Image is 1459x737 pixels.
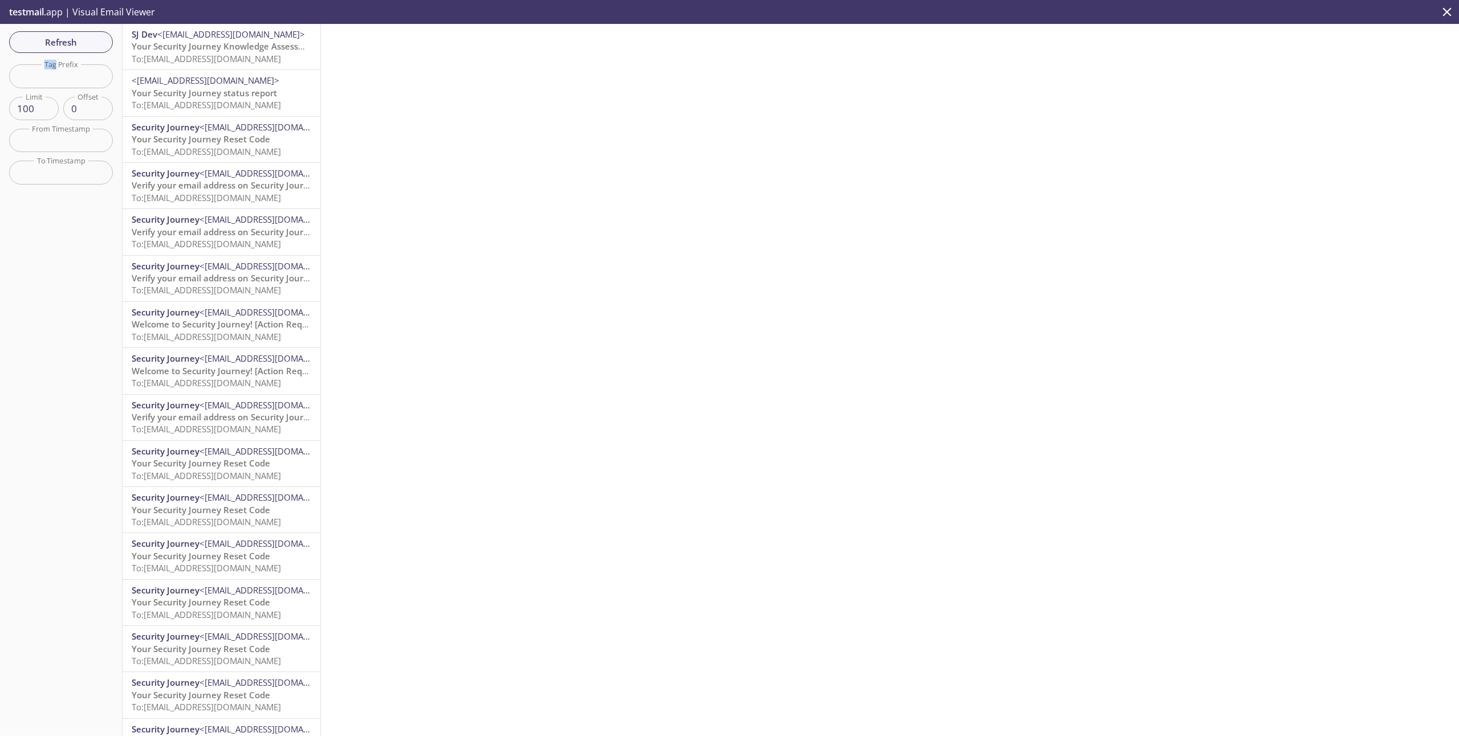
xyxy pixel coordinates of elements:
span: Security Journey [132,353,199,364]
span: To: [EMAIL_ADDRESS][DOMAIN_NAME] [132,470,281,481]
span: Security Journey [132,677,199,688]
span: Security Journey [132,399,199,411]
span: <[EMAIL_ADDRESS][DOMAIN_NAME]> [199,492,347,503]
span: SJ Dev [132,28,157,40]
div: SJ Dev<[EMAIL_ADDRESS][DOMAIN_NAME]>Your Security Journey Knowledge Assessment is WaitingTo:[EMAI... [123,24,320,69]
span: Security Journey [132,306,199,318]
span: <[EMAIL_ADDRESS][DOMAIN_NAME]> [132,75,279,86]
span: Security Journey [132,630,199,642]
div: Security Journey<[EMAIL_ADDRESS][DOMAIN_NAME]>Welcome to Security Journey! [Action Required]To:[E... [123,302,320,347]
span: Your Security Journey Reset Code [132,457,270,469]
span: Your Security Journey Reset Code [132,550,270,562]
span: To: [EMAIL_ADDRESS][DOMAIN_NAME] [132,192,281,203]
div: Security Journey<[EMAIL_ADDRESS][DOMAIN_NAME]>Verify your email address on Security JourneyTo:[EM... [123,209,320,255]
span: <[EMAIL_ADDRESS][DOMAIN_NAME]> [199,584,347,596]
span: To: [EMAIL_ADDRESS][DOMAIN_NAME] [132,331,281,342]
span: To: [EMAIL_ADDRESS][DOMAIN_NAME] [132,53,281,64]
span: Security Journey [132,492,199,503]
span: To: [EMAIL_ADDRESS][DOMAIN_NAME] [132,238,281,249]
span: Your Security Journey Reset Code [132,596,270,608]
span: <[EMAIL_ADDRESS][DOMAIN_NAME]> [199,538,347,549]
span: <[EMAIL_ADDRESS][DOMAIN_NAME]> [199,353,347,364]
span: Security Journey [132,445,199,457]
span: <[EMAIL_ADDRESS][DOMAIN_NAME]> [199,260,347,272]
span: <[EMAIL_ADDRESS][DOMAIN_NAME]> [199,167,347,179]
span: Welcome to Security Journey! [Action Required] [132,365,327,376]
div: Security Journey<[EMAIL_ADDRESS][DOMAIN_NAME]>Verify your email address on Security JourneyTo:[EM... [123,256,320,301]
span: <[EMAIL_ADDRESS][DOMAIN_NAME]> [199,399,347,411]
span: Verify your email address on Security Journey [132,179,319,191]
span: Your Security Journey Reset Code [132,133,270,145]
span: To: [EMAIL_ADDRESS][DOMAIN_NAME] [132,701,281,713]
span: Your Security Journey Reset Code [132,643,270,654]
span: testmail [9,6,44,18]
div: Security Journey<[EMAIL_ADDRESS][DOMAIN_NAME]>Verify your email address on Security JourneyTo:[EM... [123,395,320,440]
div: Security Journey<[EMAIL_ADDRESS][DOMAIN_NAME]>Welcome to Security Journey! [Action Required]To:[E... [123,348,320,394]
span: Security Journey [132,167,199,179]
button: Refresh [9,31,113,53]
span: To: [EMAIL_ADDRESS][DOMAIN_NAME] [132,377,281,388]
span: Security Journey [132,214,199,225]
span: <[EMAIL_ADDRESS][DOMAIN_NAME]> [199,306,347,318]
div: Security Journey<[EMAIL_ADDRESS][DOMAIN_NAME]>Your Security Journey Reset CodeTo:[EMAIL_ADDRESS][... [123,441,320,486]
div: Security Journey<[EMAIL_ADDRESS][DOMAIN_NAME]>Your Security Journey Reset CodeTo:[EMAIL_ADDRESS][... [123,117,320,162]
span: To: [EMAIL_ADDRESS][DOMAIN_NAME] [132,655,281,666]
span: Your Security Journey Reset Code [132,504,270,515]
div: Security Journey<[EMAIL_ADDRESS][DOMAIN_NAME]>Your Security Journey Reset CodeTo:[EMAIL_ADDRESS][... [123,580,320,625]
div: Security Journey<[EMAIL_ADDRESS][DOMAIN_NAME]>Your Security Journey Reset CodeTo:[EMAIL_ADDRESS][... [123,626,320,672]
span: Security Journey [132,723,199,735]
span: To: [EMAIL_ADDRESS][DOMAIN_NAME] [132,516,281,527]
span: Refresh [18,35,104,50]
span: Security Journey [132,538,199,549]
span: Verify your email address on Security Journey [132,272,319,284]
span: Verify your email address on Security Journey [132,411,319,423]
span: To: [EMAIL_ADDRESS][DOMAIN_NAME] [132,146,281,157]
span: <[EMAIL_ADDRESS][DOMAIN_NAME]> [199,723,347,735]
div: Security Journey<[EMAIL_ADDRESS][DOMAIN_NAME]>Your Security Journey Reset CodeTo:[EMAIL_ADDRESS][... [123,487,320,533]
span: Welcome to Security Journey! [Action Required] [132,318,327,330]
span: Verify your email address on Security Journey [132,226,319,238]
span: <[EMAIL_ADDRESS][DOMAIN_NAME]> [199,677,347,688]
span: To: [EMAIL_ADDRESS][DOMAIN_NAME] [132,99,281,110]
span: To: [EMAIL_ADDRESS][DOMAIN_NAME] [132,609,281,620]
span: Your Security Journey Knowledge Assessment is Waiting [132,40,362,52]
div: Security Journey<[EMAIL_ADDRESS][DOMAIN_NAME]>Your Security Journey Reset CodeTo:[EMAIL_ADDRESS][... [123,533,320,579]
span: <[EMAIL_ADDRESS][DOMAIN_NAME]> [199,121,347,133]
span: <[EMAIL_ADDRESS][DOMAIN_NAME]> [199,630,347,642]
span: <[EMAIL_ADDRESS][DOMAIN_NAME]> [199,214,347,225]
span: Your Security Journey Reset Code [132,689,270,701]
span: To: [EMAIL_ADDRESS][DOMAIN_NAME] [132,284,281,296]
span: Security Journey [132,121,199,133]
span: Your Security Journey status report [132,87,277,99]
div: <[EMAIL_ADDRESS][DOMAIN_NAME]>Your Security Journey status reportTo:[EMAIL_ADDRESS][DOMAIN_NAME] [123,70,320,116]
span: <[EMAIL_ADDRESS][DOMAIN_NAME]> [199,445,347,457]
span: To: [EMAIL_ADDRESS][DOMAIN_NAME] [132,423,281,435]
span: To: [EMAIL_ADDRESS][DOMAIN_NAME] [132,562,281,574]
div: Security Journey<[EMAIL_ADDRESS][DOMAIN_NAME]>Verify your email address on Security JourneyTo:[EM... [123,163,320,208]
span: <[EMAIL_ADDRESS][DOMAIN_NAME]> [157,28,305,40]
span: Security Journey [132,260,199,272]
span: Security Journey [132,584,199,596]
div: Security Journey<[EMAIL_ADDRESS][DOMAIN_NAME]>Your Security Journey Reset CodeTo:[EMAIL_ADDRESS][... [123,672,320,718]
